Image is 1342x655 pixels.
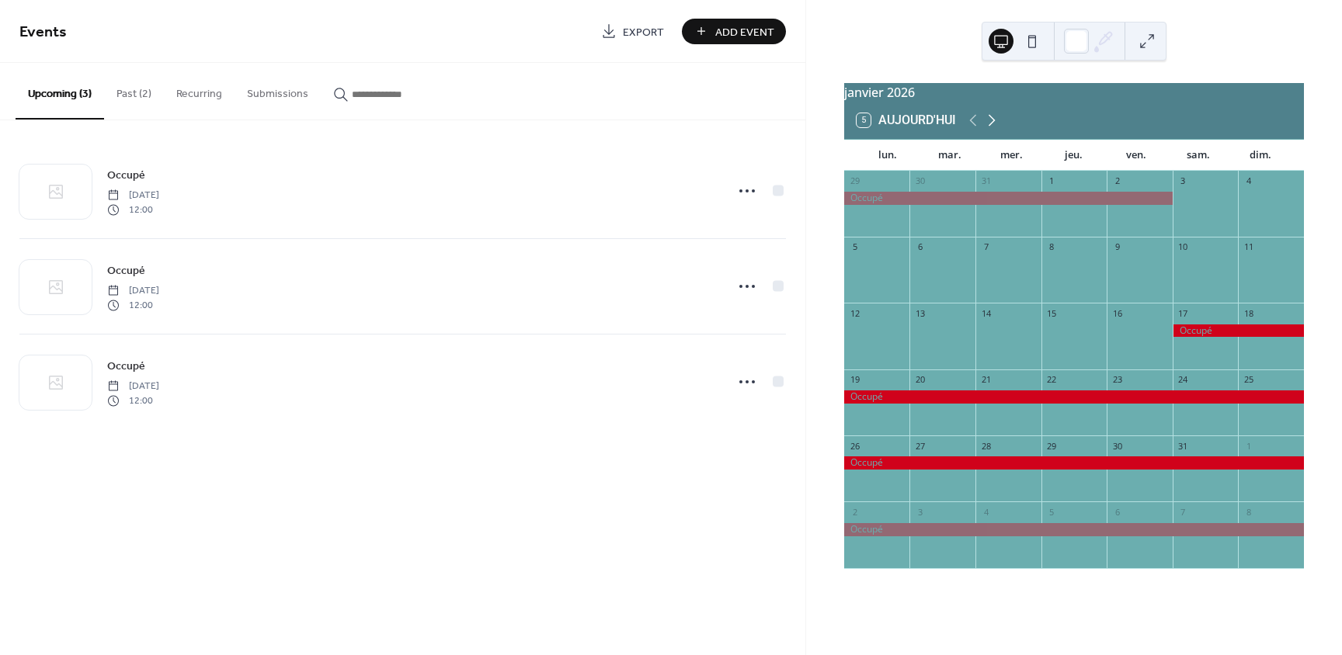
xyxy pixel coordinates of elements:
div: 30 [1111,440,1123,452]
span: 12:00 [107,203,159,217]
a: Export [589,19,676,44]
div: janvier 2026 [844,83,1304,102]
div: 31 [980,175,992,187]
div: 9 [1111,241,1123,253]
button: Past (2) [104,63,164,118]
span: Export [623,24,664,40]
div: 4 [1243,175,1254,187]
span: Add Event [715,24,774,40]
div: 30 [914,175,926,187]
div: 24 [1177,374,1189,386]
div: 11 [1243,241,1254,253]
div: Occupé [1173,324,1304,338]
div: Occupé [844,192,1173,205]
div: 7 [980,241,992,253]
div: 14 [980,307,992,319]
div: 21 [980,374,992,386]
div: dim. [1229,140,1292,171]
div: 22 [1046,374,1058,386]
span: Occupé [107,168,145,184]
div: lun. [857,140,919,171]
span: 12:00 [107,393,159,407]
div: 3 [1177,175,1189,187]
div: 29 [1046,440,1058,452]
button: Recurring [164,63,235,118]
div: 10 [1177,241,1189,253]
button: 5Aujourd'hui [851,109,961,131]
div: 8 [1046,241,1058,253]
div: 2 [1111,175,1123,187]
a: Occupé [107,357,145,375]
div: 3 [914,506,926,518]
a: Occupé [107,166,145,184]
div: 17 [1177,307,1189,319]
span: Occupé [107,359,145,375]
div: 12 [849,307,860,319]
div: 2 [849,506,860,518]
div: 29 [849,175,860,187]
div: 8 [1243,506,1254,518]
button: Upcoming (3) [16,63,104,120]
span: Events [19,17,67,47]
div: 15 [1046,307,1058,319]
div: 16 [1111,307,1123,319]
div: 6 [1111,506,1123,518]
div: Occupé [844,390,1304,404]
span: 12:00 [107,298,159,312]
div: 13 [914,307,926,319]
button: Add Event [682,19,786,44]
div: Occupé [844,456,1304,470]
div: 5 [849,241,860,253]
span: [DATE] [107,284,159,298]
div: 4 [980,506,992,518]
div: 27 [914,440,926,452]
div: 1 [1243,440,1254,452]
div: 23 [1111,374,1123,386]
div: 26 [849,440,860,452]
span: [DATE] [107,379,159,393]
div: ven. [1105,140,1167,171]
div: 5 [1046,506,1058,518]
button: Submissions [235,63,321,118]
div: 6 [914,241,926,253]
div: mar. [919,140,981,171]
div: 1 [1046,175,1058,187]
div: 28 [980,440,992,452]
div: 18 [1243,307,1254,319]
div: 19 [849,374,860,386]
div: 25 [1243,374,1254,386]
div: 31 [1177,440,1189,452]
span: [DATE] [107,189,159,203]
div: sam. [1167,140,1229,171]
span: Occupé [107,263,145,279]
div: jeu. [1043,140,1105,171]
div: Occupé [844,523,1304,536]
div: 7 [1177,506,1189,518]
a: Occupé [107,262,145,279]
div: 20 [914,374,926,386]
div: mer. [981,140,1043,171]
